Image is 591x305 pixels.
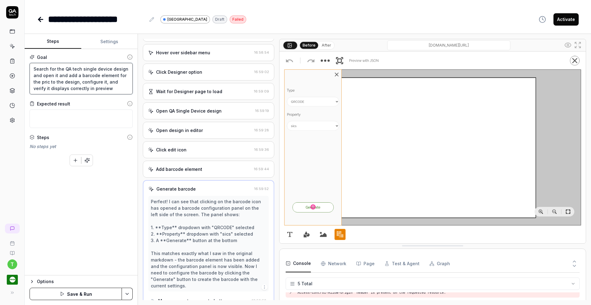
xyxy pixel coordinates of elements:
div: Click Designer option [156,69,202,75]
img: Pricer.com Logo [7,274,18,285]
time: 16:59:52 [252,299,266,303]
div: No steps yet [30,143,133,150]
div: Failed [230,15,246,23]
div: Draft [212,15,227,23]
button: Network [321,255,346,272]
button: Before [300,42,318,48]
button: Page [356,255,375,272]
a: New conversation [5,224,20,233]
time: 16:58:54 [254,50,269,55]
button: Activate [553,13,579,26]
button: Open in full screen [573,40,583,50]
button: Graph [429,255,450,272]
span: [GEOGRAPHIC_DATA] [167,17,207,22]
a: [GEOGRAPHIC_DATA] [160,15,210,23]
time: 16:59:44 [254,167,269,171]
button: t [7,259,17,269]
div: Goal [37,54,47,60]
div: Hover over sidebar menu [156,49,210,56]
button: Show all interative elements [563,40,573,50]
button: Settings [81,34,138,49]
div: Perfect! I can see that clicking on the barcode icon has opened a barcode configuration panel on ... [151,198,266,289]
button: Options [30,278,133,285]
time: 16:59:09 [254,89,269,93]
button: Pricer.com Logo [2,269,22,286]
div: Open QA Single Device design [156,108,222,114]
button: Save & Run [30,288,122,300]
button: View version history [535,13,550,26]
div: Wait for Designer page to load [156,88,222,95]
time: 16:59:36 [254,147,269,152]
div: Move mouse to generate button [158,298,228,304]
div: Click edit icon [156,146,187,153]
div: Steps [37,134,49,141]
button: Test & Agent [384,255,420,272]
time: 16:59:02 [254,70,269,74]
div: Generate barcode [156,186,196,192]
img: Screenshot [279,52,586,243]
button: After [319,42,334,49]
div: Expected result [37,101,70,107]
a: Book a call with us [2,236,22,246]
time: 16:59:19 [255,109,269,113]
button: Steps [25,34,81,49]
div: Add barcode element [156,166,202,172]
time: 16:59:28 [254,128,269,132]
time: 16:59:52 [254,187,269,191]
div: Open design in editor [156,127,203,134]
button: Console [286,255,311,272]
a: Documentation [2,246,22,256]
div: Options [37,278,133,285]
